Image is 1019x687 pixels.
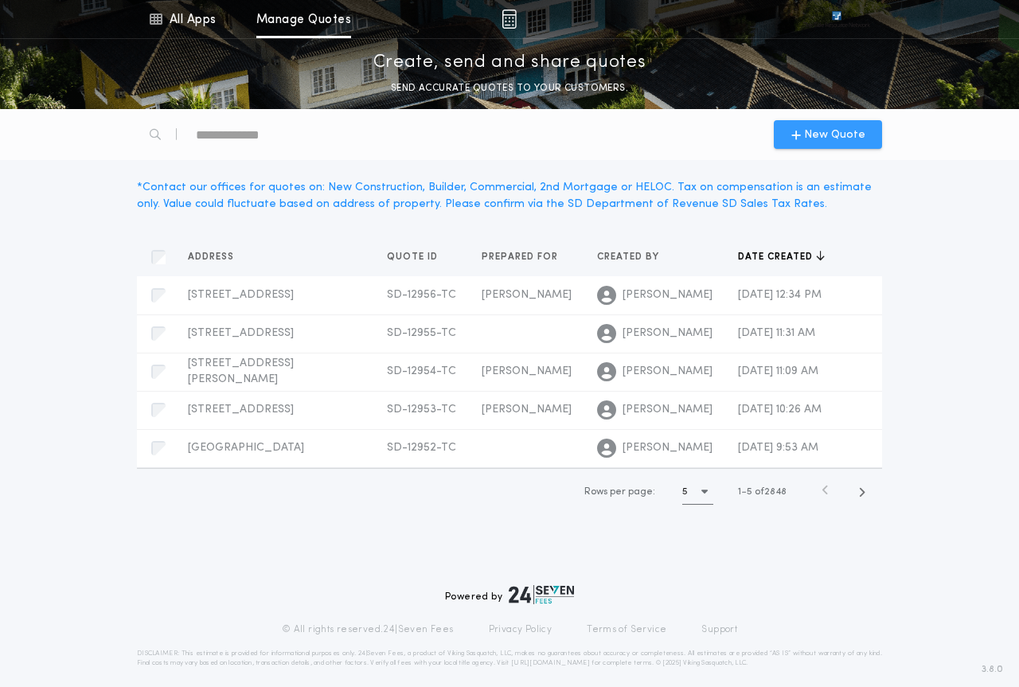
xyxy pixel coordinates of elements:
[482,404,572,416] span: [PERSON_NAME]
[188,289,294,301] span: [STREET_ADDRESS]
[738,487,741,497] span: 1
[188,249,246,265] button: Address
[489,623,552,636] a: Privacy Policy
[738,249,825,265] button: Date created
[188,251,237,263] span: Address
[482,289,572,301] span: [PERSON_NAME]
[738,251,816,263] span: Date created
[738,404,822,416] span: [DATE] 10:26 AM
[137,179,882,213] div: * Contact our offices for quotes on: New Construction, Builder, Commercial, 2nd Mortgage or HELOC...
[803,11,870,27] img: vs-icon
[373,50,646,76] p: Create, send and share quotes
[445,585,574,604] div: Powered by
[188,357,294,385] span: [STREET_ADDRESS][PERSON_NAME]
[188,442,304,454] span: [GEOGRAPHIC_DATA]
[597,251,662,263] span: Created by
[387,249,450,265] button: Quote ID
[623,440,713,456] span: [PERSON_NAME]
[137,649,882,668] p: DISCLAIMER: This estimate is provided for informational purposes only. 24|Seven Fees, a product o...
[738,442,818,454] span: [DATE] 9:53 AM
[755,485,787,499] span: of 2848
[682,484,688,500] h1: 5
[188,404,294,416] span: [STREET_ADDRESS]
[774,120,882,149] button: New Quote
[587,623,666,636] a: Terms of Service
[502,10,517,29] img: img
[482,251,561,263] span: Prepared for
[387,251,441,263] span: Quote ID
[509,585,574,604] img: logo
[482,365,572,377] span: [PERSON_NAME]
[597,249,671,265] button: Created by
[738,327,815,339] span: [DATE] 11:31 AM
[282,623,454,636] p: © All rights reserved. 24|Seven Fees
[623,287,713,303] span: [PERSON_NAME]
[682,479,713,505] button: 5
[982,662,1003,677] span: 3.8.0
[188,327,294,339] span: [STREET_ADDRESS]
[623,402,713,418] span: [PERSON_NAME]
[387,289,456,301] span: SD-12956-TC
[584,487,655,497] span: Rows per page:
[804,127,865,143] span: New Quote
[387,404,456,416] span: SD-12953-TC
[387,327,456,339] span: SD-12955-TC
[391,80,628,96] p: SEND ACCURATE QUOTES TO YOUR CUSTOMERS.
[623,326,713,342] span: [PERSON_NAME]
[738,289,822,301] span: [DATE] 12:34 PM
[747,487,752,497] span: 5
[511,660,590,666] a: [URL][DOMAIN_NAME]
[387,365,456,377] span: SD-12954-TC
[701,623,737,636] a: Support
[387,442,456,454] span: SD-12952-TC
[738,365,818,377] span: [DATE] 11:09 AM
[623,364,713,380] span: [PERSON_NAME]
